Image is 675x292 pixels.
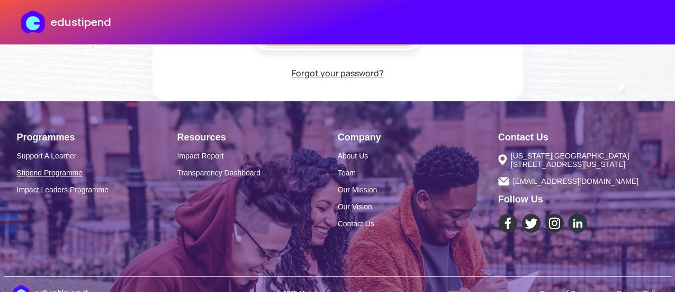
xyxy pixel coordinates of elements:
[338,185,498,194] a: Our Mission
[177,152,338,160] a: Impact Report
[498,132,659,143] h1: Contact Us
[17,169,177,177] a: Stipend Programme
[51,14,111,30] p: edustipend
[498,194,659,205] h1: Follow Us
[511,152,659,169] span: [US_STATE][GEOGRAPHIC_DATA][STREET_ADDRESS][US_STATE]
[338,202,498,211] a: Our Vision
[177,169,338,177] a: Transparency Dashboard
[513,177,638,185] span: [EMAIL_ADDRESS][DOMAIN_NAME]
[498,177,659,185] a: [EMAIL_ADDRESS][DOMAIN_NAME]
[17,185,177,194] a: Impact Leaders Programme
[177,132,338,143] h1: Resources
[21,11,50,33] img: edustipend logo
[338,152,498,160] a: About Us
[292,50,384,81] a: Forgot your password?
[292,65,384,81] p: Forgot your password?
[21,11,111,33] a: edustipend logoedustipend
[498,154,507,165] img: Wisconsin Ave, Suite 700 Chevy Chase, Maryland 20815
[338,132,498,143] h1: Company
[338,219,498,228] a: Contact Us
[17,152,177,160] a: Support A Learner
[338,169,498,177] a: Team
[17,132,177,143] h1: Programmes
[498,177,509,185] img: contact@edustipend.com
[498,152,659,169] a: [US_STATE][GEOGRAPHIC_DATA][STREET_ADDRESS][US_STATE]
